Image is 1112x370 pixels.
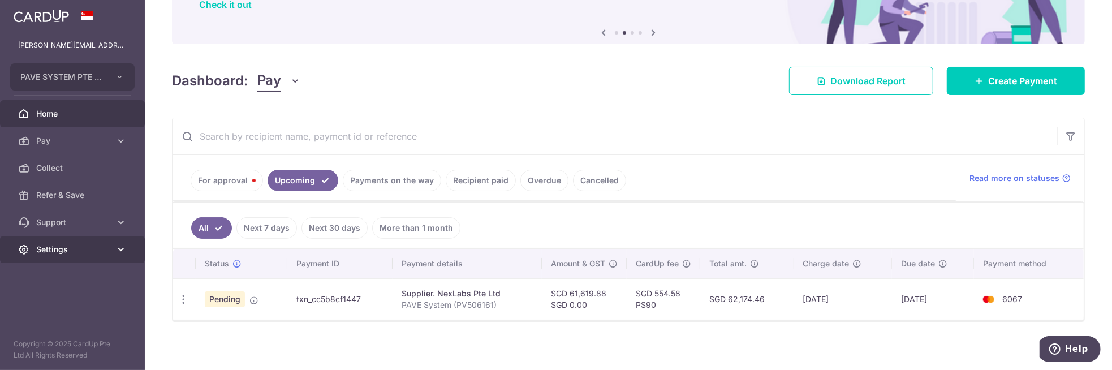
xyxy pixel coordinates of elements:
span: Home [36,108,111,119]
span: PAVE SYSTEM PTE LTD [20,71,104,83]
img: Bank Card [977,292,1000,306]
span: CardUp fee [636,258,679,269]
span: Amount & GST [551,258,605,269]
td: SGD 62,174.46 [700,278,794,320]
a: Recipient paid [446,170,516,191]
a: Payments on the way [343,170,441,191]
img: CardUp [14,9,69,23]
span: Due date [901,258,935,269]
span: Pending [205,291,245,307]
div: Supplier. NexLabs Pte Ltd [402,288,533,299]
a: Upcoming [268,170,338,191]
td: [DATE] [892,278,974,320]
button: Pay [257,70,301,92]
button: PAVE SYSTEM PTE LTD [10,63,135,91]
span: Refer & Save [36,190,111,201]
p: [PERSON_NAME][EMAIL_ADDRESS][DOMAIN_NAME] [18,40,127,51]
span: Collect [36,162,111,174]
span: Total amt. [709,258,747,269]
input: Search by recipient name, payment id or reference [173,118,1057,154]
span: Settings [36,244,111,255]
td: SGD 554.58 PS90 [627,278,700,320]
td: txn_cc5b8cf1447 [287,278,393,320]
span: 6067 [1002,294,1022,304]
span: Charge date [803,258,850,269]
a: Next 30 days [301,217,368,239]
a: Download Report [789,67,933,95]
a: Next 7 days [236,217,297,239]
td: [DATE] [794,278,892,320]
a: Cancelled [573,170,626,191]
a: For approval [191,170,263,191]
span: Download Report [830,74,906,88]
td: SGD 61,619.88 SGD 0.00 [542,278,627,320]
span: Status [205,258,229,269]
a: Read more on statuses [969,173,1071,184]
p: PAVE System (PV506161) [402,299,533,311]
h4: Dashboard: [172,71,248,91]
a: All [191,217,232,239]
th: Payment details [393,249,542,278]
th: Payment method [974,249,1084,278]
span: Pay [257,70,281,92]
iframe: Opens a widget where you can find more information [1040,336,1101,364]
a: Create Payment [947,67,1085,95]
a: More than 1 month [372,217,460,239]
span: Pay [36,135,111,147]
span: Support [36,217,111,228]
th: Payment ID [287,249,393,278]
span: Create Payment [988,74,1057,88]
span: Read more on statuses [969,173,1059,184]
a: Overdue [520,170,568,191]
